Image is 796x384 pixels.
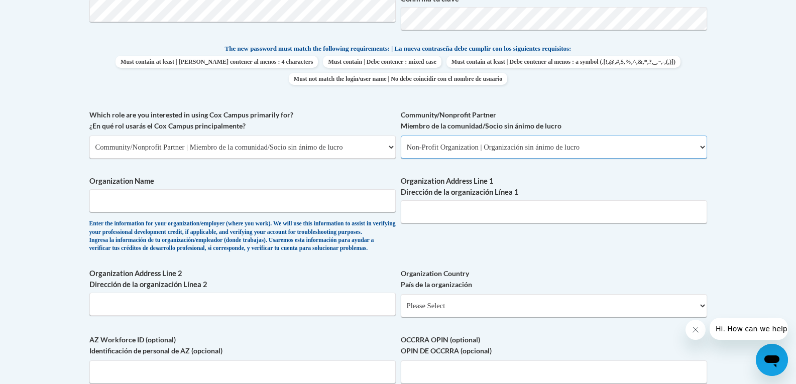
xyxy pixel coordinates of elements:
[401,268,707,290] label: Organization Country País de la organización
[6,7,81,15] span: Hi. How can we help?
[401,109,707,132] label: Community/Nonprofit Partner Miembro de la comunidad/Socio sin ánimo de lucro
[323,56,441,68] span: Must contain | Debe contener : mixed case
[710,318,788,340] iframe: Message from company
[89,268,396,290] label: Organization Address Line 2 Dirección de la organización Línea 2
[401,200,707,223] input: Metadata input
[401,334,707,356] label: OCCRRA OPIN (optional) OPIN DE OCCRRA (opcional)
[446,56,680,68] span: Must contain at least | Debe contener al menos : a symbol (.[!,@,#,$,%,^,&,*,?,_,~,-,(,)])
[89,293,396,316] input: Metadata input
[756,344,788,376] iframe: Button to launch messaging window
[116,56,318,68] span: Must contain at least | [PERSON_NAME] contener al menos : 4 characters
[89,109,396,132] label: Which role are you interested in using Cox Campus primarily for? ¿En qué rol usarás el Cox Campus...
[686,320,706,340] iframe: Close message
[89,189,396,212] input: Metadata input
[89,334,396,356] label: AZ Workforce ID (optional) Identificación de personal de AZ (opcional)
[89,176,396,187] label: Organization Name
[289,73,507,85] span: Must not match the login/user name | No debe coincidir con el nombre de usuario
[401,176,707,198] label: Organization Address Line 1 Dirección de la organización Línea 1
[89,220,396,253] div: Enter the information for your organization/employer (where you work). We will use this informati...
[225,44,572,53] span: The new password must match the following requirements: | La nueva contraseña debe cumplir con lo...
